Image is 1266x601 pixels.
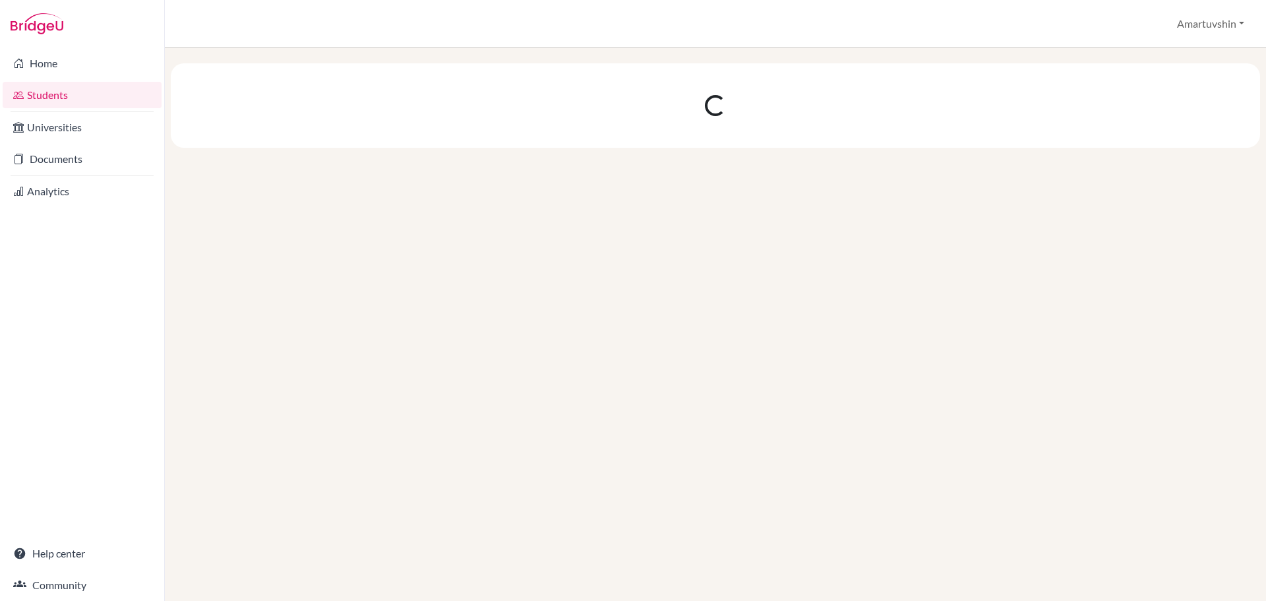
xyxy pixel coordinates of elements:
[3,146,162,172] a: Documents
[3,178,162,205] a: Analytics
[3,540,162,567] a: Help center
[3,82,162,108] a: Students
[11,13,63,34] img: Bridge-U
[3,114,162,141] a: Universities
[3,572,162,598] a: Community
[1171,11,1250,36] button: Amartuvshin
[3,50,162,77] a: Home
